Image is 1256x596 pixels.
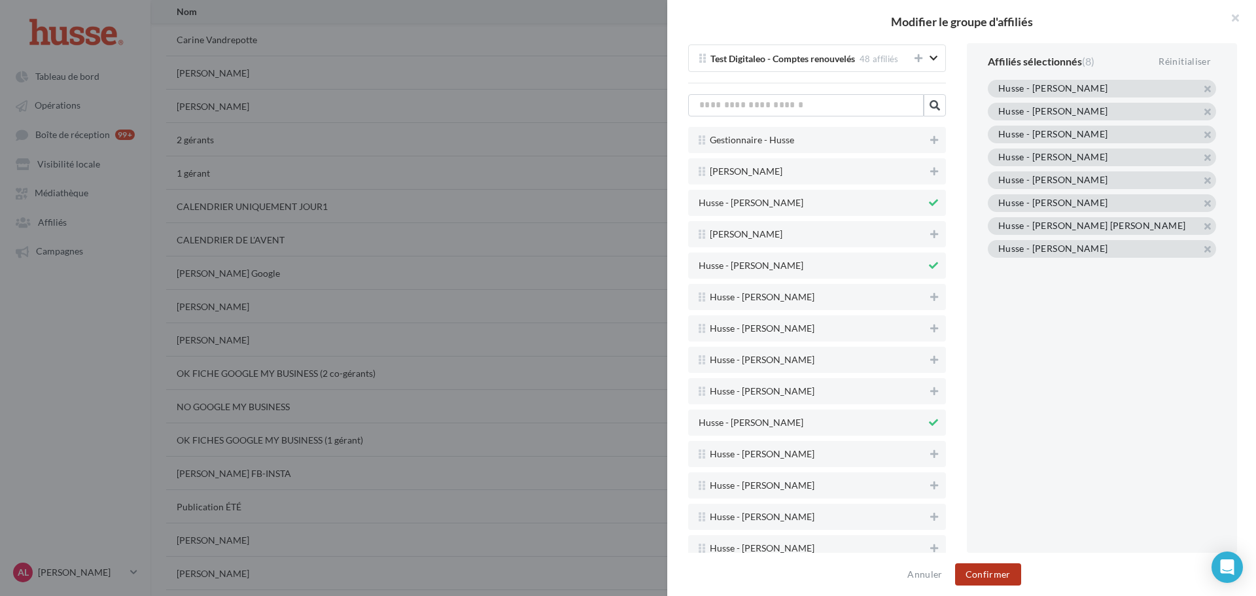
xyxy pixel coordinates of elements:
span: Husse - [PERSON_NAME] [699,261,803,271]
span: (8) [1082,55,1094,67]
span: Gestionnaire - Husse [710,135,794,145]
div: Réinitialiser [1153,54,1216,69]
div: Husse - [PERSON_NAME] [PERSON_NAME] [998,221,1185,233]
h2: Modifier le groupe d'affiliés [688,16,1235,27]
span: Husse - [PERSON_NAME] [710,544,814,553]
span: 48 affiliés [860,54,899,64]
span: [PERSON_NAME] [710,167,782,177]
span: Husse - [PERSON_NAME] [710,292,814,302]
span: Husse - [PERSON_NAME] [699,198,803,208]
div: Open Intercom Messenger [1212,552,1243,583]
span: Husse - [PERSON_NAME] [710,355,814,365]
span: Husse - [PERSON_NAME] [710,512,814,522]
button: Annuler [902,567,947,582]
button: Confirmer [955,563,1021,586]
div: Husse - [PERSON_NAME] [998,152,1108,164]
div: Husse - [PERSON_NAME] [998,175,1108,187]
span: Husse - [PERSON_NAME] [710,449,814,459]
div: Husse - [PERSON_NAME] [998,244,1108,256]
span: [PERSON_NAME] [710,230,782,239]
span: Husse - [PERSON_NAME] [699,418,803,428]
span: Test Digitaleo - Comptes renouvelés [710,54,855,69]
div: Husse - [PERSON_NAME] [998,130,1108,141]
span: Husse - [PERSON_NAME] [710,324,814,334]
span: Husse - [PERSON_NAME] [710,481,814,491]
div: Husse - [PERSON_NAME] [998,107,1108,118]
div: Affiliés sélectionnés [988,56,1094,67]
div: Husse - [PERSON_NAME] [998,84,1108,96]
span: Husse - [PERSON_NAME] [710,387,814,396]
div: Husse - [PERSON_NAME] [998,198,1108,210]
